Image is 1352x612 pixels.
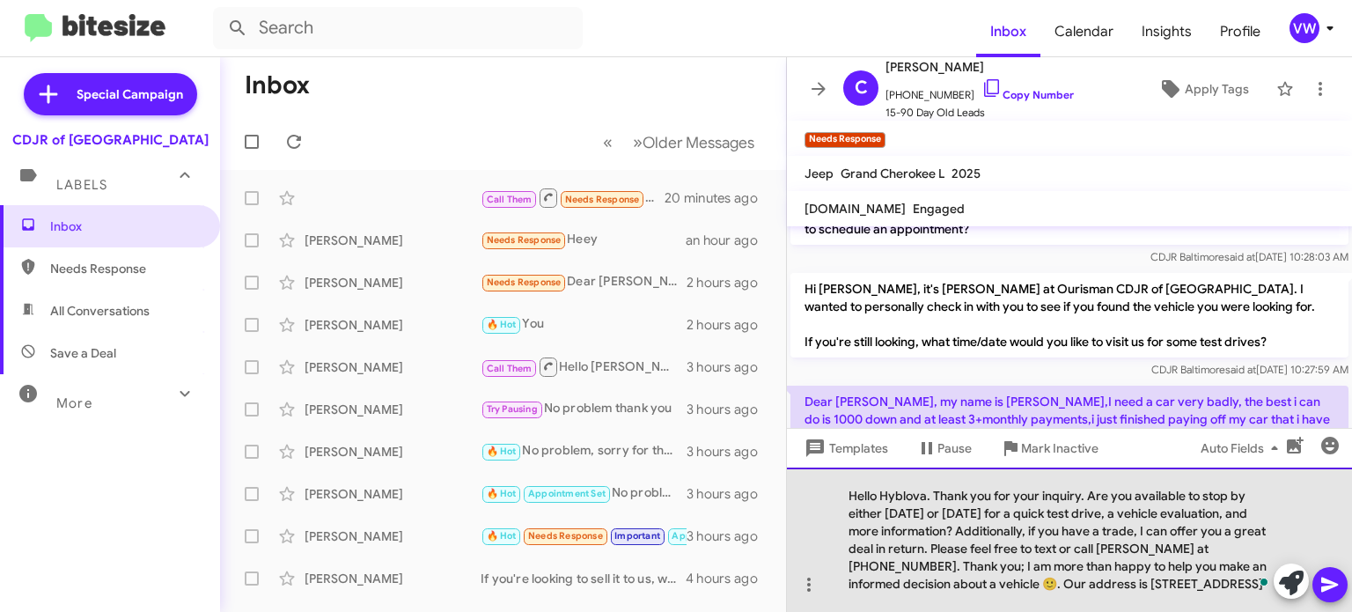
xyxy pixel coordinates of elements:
button: Next [622,124,765,160]
span: Call Them [487,194,533,205]
div: 2 hours ago [687,274,772,291]
div: [PERSON_NAME] [305,358,481,376]
span: Special Campaign [77,85,183,103]
span: » [633,131,643,153]
span: 15-90 Day Old Leads [885,104,1074,122]
span: 🔥 Hot [487,530,517,542]
span: Pause [937,432,972,464]
div: 3 hours ago [687,401,772,418]
span: Apply Tags [1185,73,1249,105]
a: Copy Number [981,88,1074,101]
div: 3 hours ago [687,443,772,461]
div: No problem [481,483,687,504]
div: 3 hours ago [687,485,772,503]
div: [PERSON_NAME] [305,316,481,334]
div: an hour ago [686,232,772,249]
div: [PERSON_NAME] [305,485,481,503]
span: [DOMAIN_NAME] [805,201,906,217]
span: [PERSON_NAME] [885,56,1074,77]
div: Hello [PERSON_NAME], Thank you for your inquiry. Are you available to stop by either [DATE] or [D... [481,356,687,378]
span: Jeep [805,166,834,181]
div: No problem thank you [481,399,687,419]
span: CDJR Baltimore [DATE] 10:28:03 AM [1150,250,1348,263]
button: Auto Fields [1187,432,1299,464]
div: 20 minutes ago [666,189,772,207]
span: All Conversations [50,302,150,320]
span: Save a Deal [50,344,116,362]
small: Needs Response [805,132,885,148]
h1: Inbox [245,71,310,100]
div: You [481,314,687,335]
span: [PHONE_NUMBER] [885,77,1074,104]
span: 🔥 Hot [487,446,517,457]
div: [PERSON_NAME] [305,527,481,545]
span: More [56,395,92,411]
span: Needs Response [565,194,640,205]
span: Try Pausing [487,403,538,415]
div: No problem, sorry for the inconvenience [481,441,687,461]
span: C [855,74,868,102]
span: Needs Response [487,277,562,288]
div: To enrich screen reader interactions, please activate Accessibility in Grammarly extension settings [787,468,1352,612]
span: Grand Cherokee L [841,166,944,181]
p: Hi [PERSON_NAME], it's [PERSON_NAME] at Ourisman CDJR of [GEOGRAPHIC_DATA]. I wanted to personall... [790,273,1348,358]
div: 3 hours ago [687,358,772,376]
span: « [603,131,613,153]
div: Dear [PERSON_NAME], my name is [PERSON_NAME],I need a car very badly, the best i can do is 1000 d... [481,272,687,292]
span: 2025 [952,166,981,181]
span: Templates [801,432,888,464]
button: Previous [592,124,623,160]
span: Call Them [487,363,533,374]
p: Dear [PERSON_NAME], my name is [PERSON_NAME],I need a car very badly, the best i can do is 1000 d... [790,386,1348,470]
span: Auto Fields [1201,432,1285,464]
div: I am reaching out for a buyer’s order on the 2025 Jeep Sahara 4xe [481,187,666,209]
span: Labels [56,177,107,193]
a: Special Campaign [24,73,197,115]
span: Important [614,530,660,542]
nav: Page navigation example [593,124,765,160]
div: 2 hours ago [687,316,772,334]
span: Inbox [50,218,200,235]
button: Templates [787,432,902,464]
button: Mark Inactive [986,432,1113,464]
div: [PERSON_NAME] [305,570,481,587]
span: 🔥 Hot [487,319,517,330]
button: Apply Tags [1138,73,1267,105]
input: Search [213,7,583,49]
span: Engaged [913,201,965,217]
span: Appointment Set [672,530,749,542]
div: vw [1290,13,1319,43]
div: 4 hours ago [686,570,772,587]
div: Any progress on the order? [481,526,687,546]
div: 3 hours ago [687,527,772,545]
span: Appointment Set [528,488,606,499]
div: If you're looking to sell it to us, we are open from 9:00 a.m. To 9:00 p.m. [DATE] through [DATE]... [481,570,686,587]
div: CDJR of [GEOGRAPHIC_DATA] [12,131,209,149]
a: Insights [1128,6,1206,57]
a: Profile [1206,6,1275,57]
button: vw [1275,13,1333,43]
div: [PERSON_NAME] [305,232,481,249]
a: Inbox [976,6,1040,57]
span: Mark Inactive [1021,432,1098,464]
span: CDJR Baltimore [DATE] 10:27:59 AM [1151,363,1348,376]
span: said at [1225,363,1256,376]
span: Needs Response [487,234,562,246]
button: Pause [902,432,986,464]
span: said at [1224,250,1255,263]
div: [PERSON_NAME] [305,274,481,291]
span: 🔥 Hot [487,488,517,499]
span: Needs Response [50,260,200,277]
div: [PERSON_NAME] [305,443,481,461]
div: Heey [481,230,686,250]
span: Older Messages [643,133,754,152]
div: [PERSON_NAME] [305,401,481,418]
a: Calendar [1040,6,1128,57]
span: Needs Response [528,530,603,542]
